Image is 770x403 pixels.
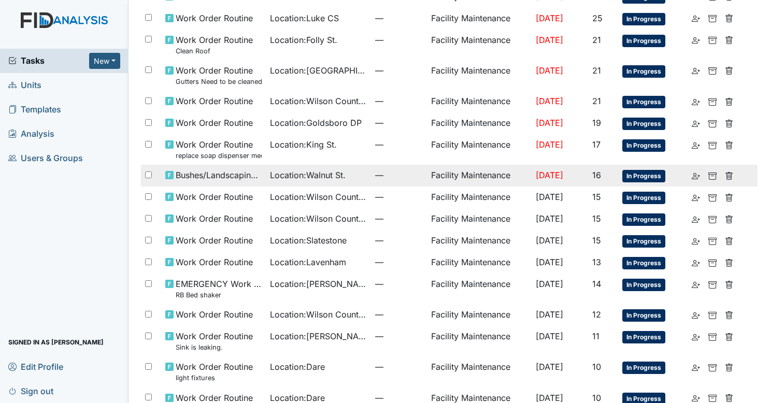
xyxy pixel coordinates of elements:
a: Archive [708,191,717,203]
span: In Progress [622,96,665,108]
span: Location : [GEOGRAPHIC_DATA] [270,64,366,77]
span: Location : Goldsboro DP [270,117,362,129]
span: [DATE] [536,309,563,320]
span: Work Order Routine Clean Roof [176,34,253,56]
span: Work Order Routine [176,256,253,268]
a: Delete [725,234,733,247]
span: Edit Profile [8,358,63,375]
span: In Progress [622,235,665,248]
span: Location : [PERSON_NAME]. ICF [270,330,366,342]
span: Templates [8,102,61,118]
span: [DATE] [536,35,563,45]
span: [DATE] [536,96,563,106]
span: Work Order Routine [176,234,253,247]
span: Signed in as [PERSON_NAME] [8,334,104,350]
td: Facility Maintenance [427,134,532,165]
td: Facility Maintenance [427,112,532,134]
span: In Progress [622,257,665,269]
td: Facility Maintenance [427,60,532,91]
span: Location : Wilson County CS [270,95,366,107]
span: [DATE] [536,139,563,150]
span: [DATE] [536,235,563,246]
a: Delete [725,95,733,107]
span: In Progress [622,213,665,226]
span: 15 [592,192,601,202]
span: Analysis [8,126,54,142]
span: EMERGENCY Work Order RB Bed shaker [176,278,262,300]
span: In Progress [622,118,665,130]
a: Archive [708,34,717,46]
a: Archive [708,278,717,290]
span: Location : Walnut St. [270,169,346,181]
span: In Progress [622,170,665,182]
a: Delete [725,191,733,203]
span: Location : Luke CS [270,12,339,24]
span: [DATE] [536,362,563,372]
span: Location : Wilson County CS [270,212,366,225]
span: — [375,191,423,203]
span: Location : Wilson County CS [270,191,366,203]
span: Work Order Routine Sink is leaking. [176,330,253,352]
a: Delete [725,12,733,24]
span: — [375,308,423,321]
span: — [375,234,423,247]
span: [DATE] [536,170,563,180]
a: Archive [708,234,717,247]
span: — [375,256,423,268]
button: New [89,53,120,69]
a: Archive [708,117,717,129]
span: 13 [592,257,601,267]
span: In Progress [622,331,665,343]
small: Sink is leaking. [176,342,253,352]
span: Users & Groups [8,150,83,166]
small: light fixtures [176,373,253,383]
td: Facility Maintenance [427,8,532,30]
span: Work Order Routine [176,212,253,225]
span: [DATE] [536,118,563,128]
span: In Progress [622,309,665,322]
span: 25 [592,13,603,23]
span: Units [8,77,41,93]
a: Archive [708,330,717,342]
span: Work Order Routine [176,308,253,321]
span: In Progress [622,279,665,291]
span: — [375,12,423,24]
td: Facility Maintenance [427,30,532,60]
span: In Progress [622,139,665,152]
span: 15 [592,213,601,224]
small: RB Bed shaker [176,290,262,300]
span: In Progress [622,65,665,78]
span: Sign out [8,383,53,399]
span: Work Order Routine [176,117,253,129]
span: — [375,278,423,290]
a: Archive [708,361,717,373]
span: — [375,117,423,129]
a: Delete [725,256,733,268]
span: In Progress [622,13,665,25]
span: [DATE] [536,393,563,403]
a: Delete [725,278,733,290]
span: [DATE] [536,257,563,267]
span: [DATE] [536,13,563,23]
span: [DATE] [536,192,563,202]
span: [DATE] [536,331,563,341]
td: Facility Maintenance [427,186,532,208]
span: [DATE] [536,213,563,224]
a: Delete [725,330,733,342]
span: — [375,34,423,46]
span: — [375,361,423,373]
span: — [375,138,423,151]
td: Facility Maintenance [427,304,532,326]
span: Location : [PERSON_NAME]. [270,278,366,290]
span: — [375,95,423,107]
span: Work Order Routine light fixtures [176,361,253,383]
small: Gutters Need to be cleaned out [176,77,262,87]
span: Location : King St. [270,138,337,151]
span: 14 [592,279,601,289]
span: Work Order Routine [176,191,253,203]
a: Archive [708,95,717,107]
td: Facility Maintenance [427,274,532,304]
a: Delete [725,308,733,321]
a: Archive [708,308,717,321]
span: — [375,169,423,181]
